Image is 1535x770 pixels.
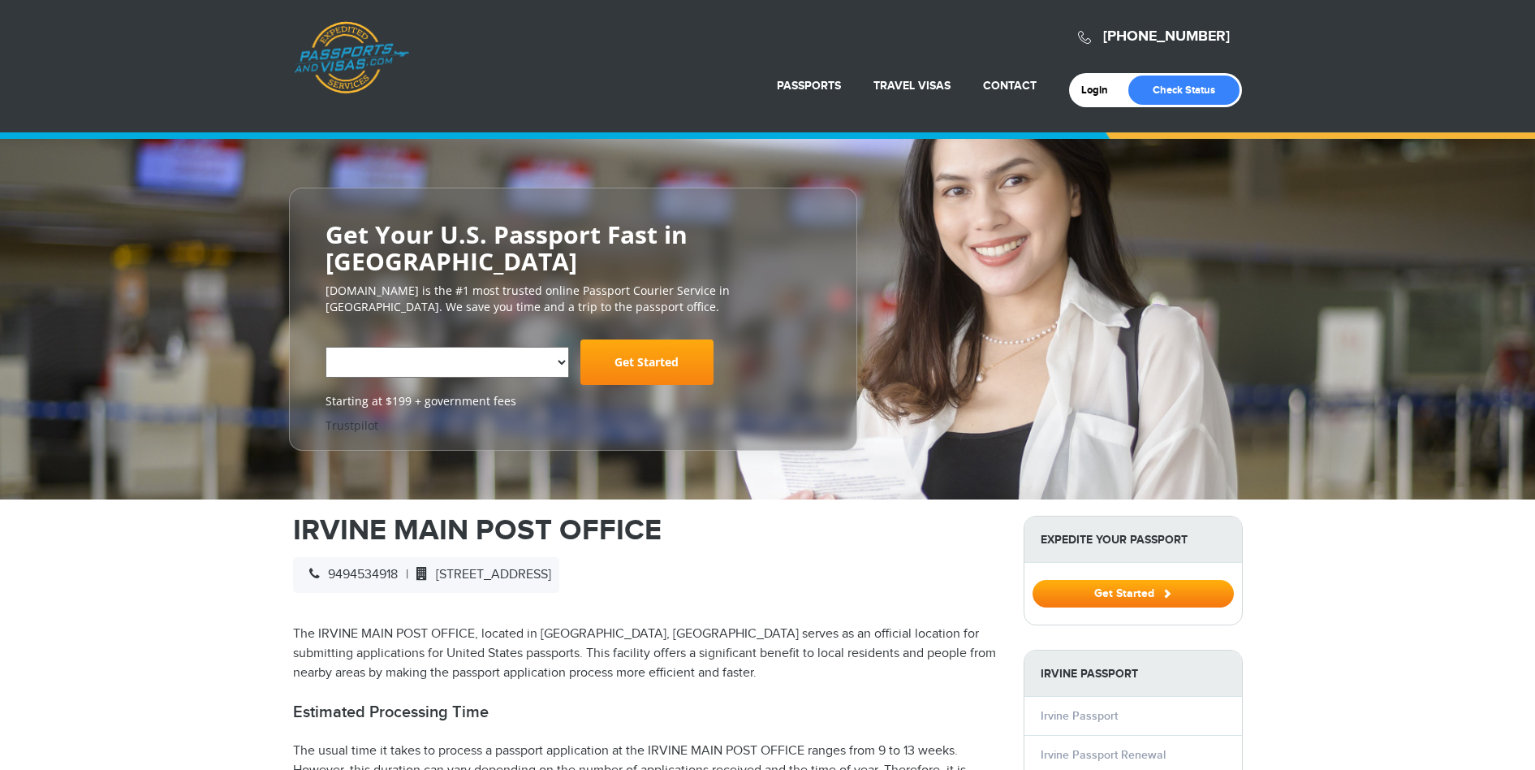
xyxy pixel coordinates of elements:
a: Travel Visas [873,79,951,93]
p: [DOMAIN_NAME] is the #1 most trusted online Passport Courier Service in [GEOGRAPHIC_DATA]. We sav... [326,283,821,315]
p: The IRVINE MAIN POST OFFICE, located in [GEOGRAPHIC_DATA], [GEOGRAPHIC_DATA] serves as an officia... [293,625,999,683]
a: Irvine Passport Renewal [1041,748,1166,762]
h1: IRVINE MAIN POST OFFICE [293,516,999,545]
h2: Get Your U.S. Passport Fast in [GEOGRAPHIC_DATA] [326,221,821,275]
h2: Estimated Processing Time [293,703,999,722]
a: Contact [983,79,1037,93]
button: Get Started [1033,580,1234,608]
span: 9494534918 [301,567,398,582]
strong: Expedite Your Passport [1024,517,1242,563]
a: Passports [777,79,841,93]
a: Get Started [580,340,714,385]
div: | [293,557,559,593]
strong: Irvine Passport [1024,651,1242,697]
a: Passports & [DOMAIN_NAME] [294,21,409,94]
span: Starting at $199 + government fees [326,393,821,409]
a: Irvine Passport [1041,709,1118,723]
a: [PHONE_NUMBER] [1103,28,1230,45]
a: Login [1081,84,1119,97]
a: Check Status [1128,76,1240,105]
a: Get Started [1033,586,1234,599]
span: [STREET_ADDRESS] [408,567,551,582]
a: Trustpilot [326,417,378,433]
